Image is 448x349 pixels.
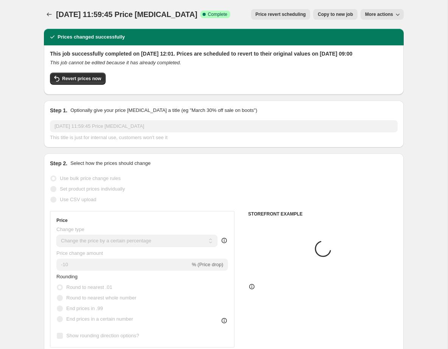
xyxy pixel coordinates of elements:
[50,50,398,57] h2: This job successfully completed on [DATE] 12:01. Prices are scheduled to revert to their original...
[365,11,393,17] span: More actions
[70,160,151,167] p: Select how the prices should change
[50,135,167,140] span: This title is just for internal use, customers won't see it
[192,262,223,267] span: % (Price drop)
[60,186,125,192] span: Set product prices individually
[50,73,106,85] button: Revert prices now
[251,9,311,20] button: Price revert scheduling
[66,333,139,338] span: Show rounding direction options?
[60,197,96,202] span: Use CSV upload
[66,316,133,322] span: End prices in a certain number
[256,11,306,17] span: Price revert scheduling
[66,284,112,290] span: Round to nearest .01
[318,11,353,17] span: Copy to new job
[313,9,357,20] button: Copy to new job
[56,274,78,279] span: Rounding
[66,306,103,311] span: End prices in .99
[56,259,190,271] input: -15
[56,226,84,232] span: Change type
[66,295,136,301] span: Round to nearest whole number
[220,237,228,244] div: help
[50,120,398,132] input: 30% off holiday sale
[70,107,257,114] p: Optionally give your price [MEDICAL_DATA] a title (eg "March 30% off sale on boots")
[50,160,67,167] h2: Step 2.
[50,107,67,114] h2: Step 1.
[361,9,404,20] button: More actions
[62,76,101,82] span: Revert prices now
[60,175,120,181] span: Use bulk price change rules
[56,217,67,223] h3: Price
[208,11,227,17] span: Complete
[44,9,55,20] button: Price change jobs
[56,250,103,256] span: Price change amount
[56,10,197,19] span: [DATE] 11:59:45 Price [MEDICAL_DATA]
[58,33,125,41] h2: Prices changed successfully
[50,60,181,65] i: This job cannot be edited because it has already completed.
[248,211,398,217] h6: STOREFRONT EXAMPLE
